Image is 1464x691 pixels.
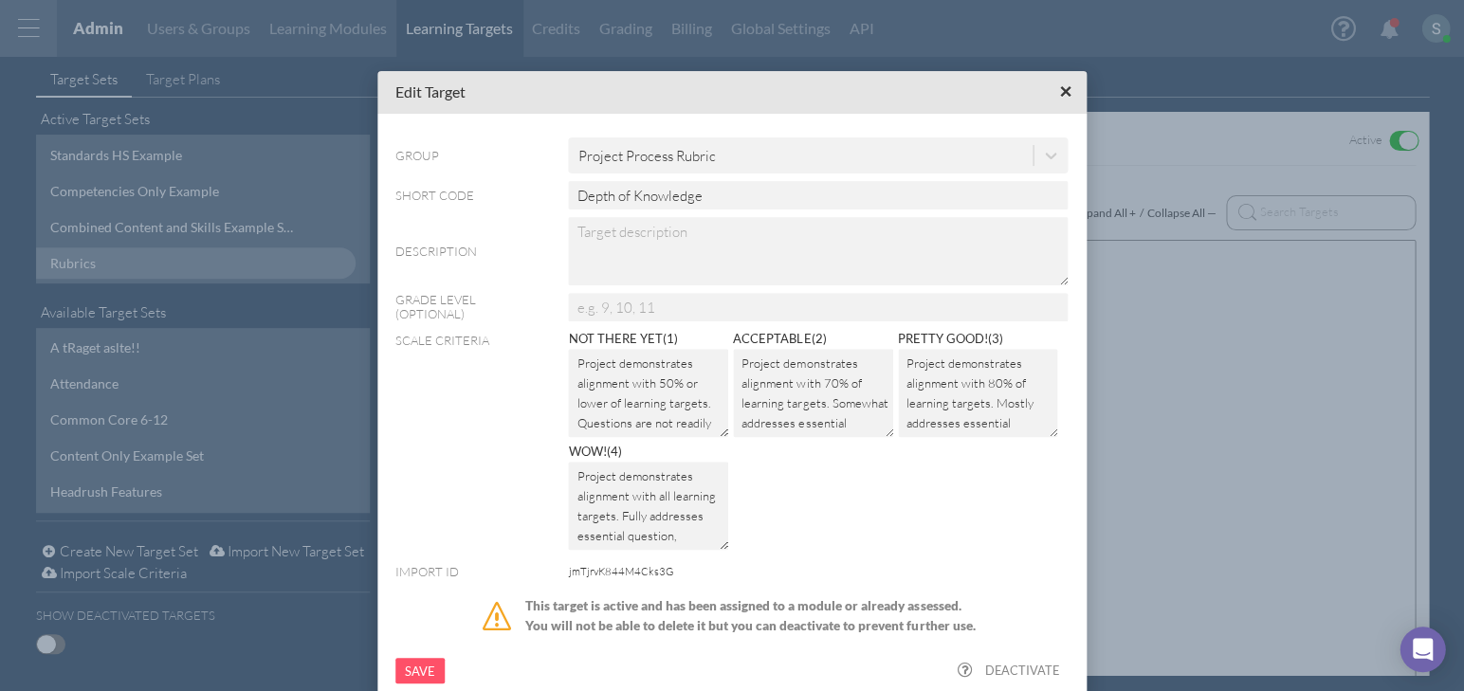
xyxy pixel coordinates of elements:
textarea: Project demonstrates alignment with 50% or lower of learning targets. Questions are not readily a... [568,349,728,437]
label: Description [381,245,557,259]
div: Wow! ( 4 ) [568,442,728,462]
input: Save [395,658,445,683]
h5: Edit Target [395,82,466,102]
input: e.g. 9, 10, 11 [568,293,1068,321]
div: Open Intercom Messenger [1400,627,1445,672]
label: Scale Criteria [381,334,557,348]
div: Not there yet ( 1 ) [568,329,728,349]
textarea: Project demonstrates alignment with 80% of learning targets. Mostly addresses essential question,... [898,349,1058,437]
div: jmTjrvK844M4Cks3G [557,562,1082,582]
button: Deactivate [975,658,1068,683]
button: Close [1051,78,1080,107]
label: Short Code [381,189,557,203]
input: e.g. Sci.A.1b [568,181,1068,209]
div: Project Process Rubric [577,146,715,166]
textarea: Project demonstrates alignment with all learning targets. Fully addresses essential question, ade... [568,462,728,550]
label: Group [381,149,557,163]
div: This target is active and has been assigned to a module or already assessed. You will not be able... [525,596,980,636]
div: Pretty Good! ( 3 ) [898,329,1058,349]
span: Deactivate [984,663,1058,678]
label: Grade Level (Optional) [381,293,557,321]
span: × [1059,80,1071,103]
div: Acceptable ( 2 ) [733,329,893,349]
label: Import ID [381,565,557,579]
textarea: Project demonstrates alignment with 70% of learning targets. Somewhat addresses essential questio... [733,349,893,437]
